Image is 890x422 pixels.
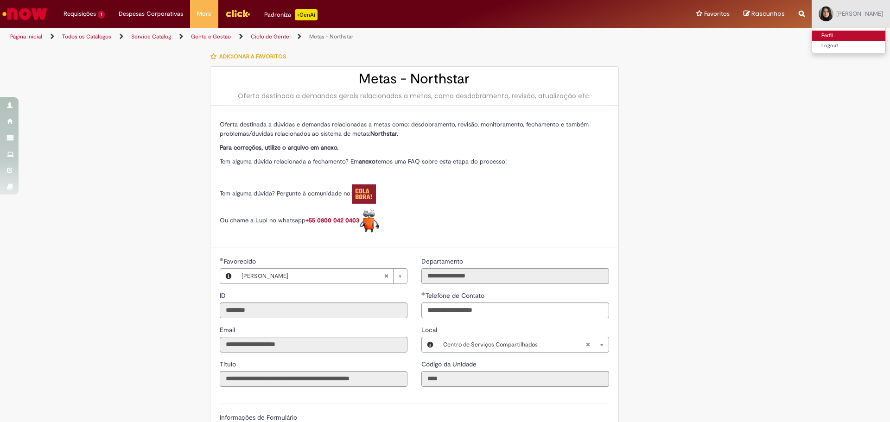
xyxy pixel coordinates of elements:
[225,6,250,20] img: click_logo_yellow_360x200.png
[220,291,228,300] span: Somente leitura - ID
[220,71,609,87] h2: Metas - Northstar
[379,269,393,283] abbr: Limpar campo Favorecido
[7,28,586,45] ul: Trilhas de página
[191,33,231,40] a: Gente e Gestão
[220,144,338,151] strong: Para correções, utilize o arquivo em anexo.
[242,269,384,283] span: [PERSON_NAME]
[264,9,318,20] div: Padroniza
[220,325,237,334] label: Somente leitura - Email
[812,41,885,51] a: Logout
[251,33,289,40] a: Ciclo de Gente
[1,5,49,23] img: ServiceNow
[370,130,398,138] strong: Northstar.
[751,9,785,18] span: Rascunhos
[421,292,426,296] span: Obrigatório Preenchido
[359,157,375,165] strong: anexo
[309,33,353,40] a: Metas - Northstar
[64,9,96,19] span: Requisições
[443,337,585,352] span: Centro de Serviços Compartilhados
[220,216,380,224] span: Ou chame a Lupi no whatsapp
[220,302,407,318] input: ID
[220,291,228,300] label: Somente leitura - ID
[422,337,439,352] button: Local, Visualizar este registro Centro de Serviços Compartilhados
[421,326,439,334] span: Local
[220,91,609,101] div: Oferta destinada a demandas gerais relacionadas a metas, como desdobramento, revisão, atualização...
[220,189,376,197] span: Tem alguma dúvida? Pergunte à comunidade no:
[220,258,224,261] span: Obrigatório Preenchido
[220,413,297,422] label: Informações de Formulário
[220,359,238,369] label: Somente leitura - Título
[220,337,407,353] input: Email
[439,337,609,352] a: Centro de Serviços CompartilhadosLimpar campo Local
[421,268,609,284] input: Departamento
[197,9,211,19] span: More
[220,157,507,165] span: Tem alguma dúvida relacionada a fechamento? Em temos uma FAQ sobre esta etapa do processo!
[704,9,730,19] span: Favoritos
[10,33,42,40] a: Página inicial
[219,53,286,60] span: Adicionar a Favoritos
[295,9,318,20] p: +GenAi
[421,257,465,266] label: Somente leitura - Departamento
[352,189,376,197] a: Colabora
[744,10,785,19] a: Rascunhos
[220,120,589,138] span: Oferta destinada a dúvidas e demandas relacionadas a metas como: desdobramento, revisão, monitora...
[119,9,183,19] span: Despesas Corporativas
[421,359,478,369] label: Somente leitura - Código da Unidade
[305,216,380,224] a: +55 0800 042 0403
[220,269,237,283] button: Favorecido, Visualizar este registro Daiane Cristina Rodrigues Peres
[220,371,407,387] input: Título
[421,371,609,387] input: Código da Unidade
[581,337,595,352] abbr: Limpar campo Local
[426,291,486,300] span: Telefone de Contato
[836,10,883,18] span: [PERSON_NAME]
[220,326,237,334] span: Somente leitura - Email
[131,33,171,40] a: Service Catalog
[62,33,111,40] a: Todos os Catálogos
[98,11,105,19] span: 1
[812,31,885,41] a: Perfil
[237,269,407,283] a: [PERSON_NAME]Limpar campo Favorecido
[352,184,376,204] img: Colabora%20logo.pngx
[210,47,291,66] button: Adicionar a Favoritos
[359,208,380,233] img: Lupi%20logo.pngx
[224,257,258,265] span: Necessários - Favorecido
[421,302,609,318] input: Telefone de Contato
